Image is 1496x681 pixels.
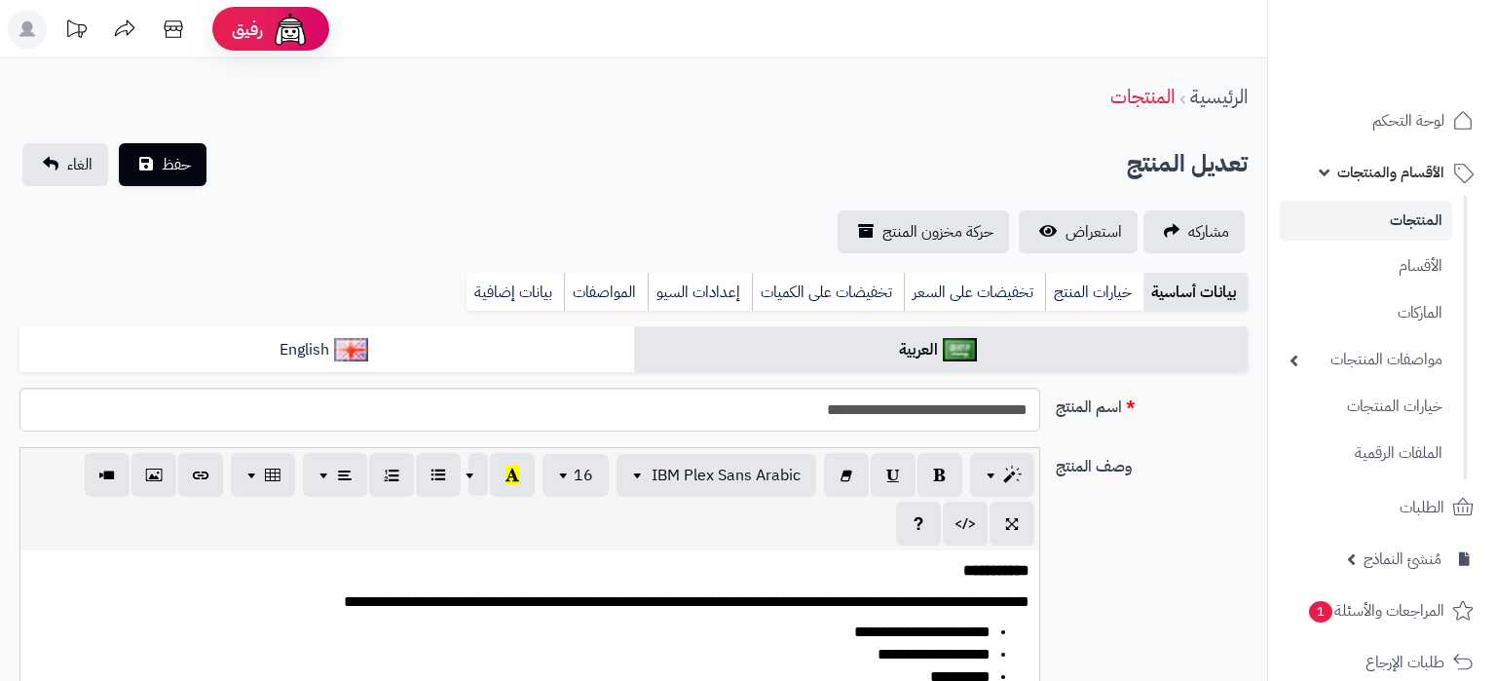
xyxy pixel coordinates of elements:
[67,153,93,176] span: الغاء
[1190,82,1248,111] a: الرئيسية
[1400,494,1444,521] span: الطلبات
[1127,144,1248,184] h2: تعديل المنتج
[1364,546,1441,573] span: مُنشئ النماذج
[22,143,108,186] a: الغاء
[1307,597,1444,624] span: المراجعات والأسئلة
[162,153,191,176] span: حفظ
[1048,388,1255,419] label: اسم المنتج
[542,454,609,497] button: 16
[1045,273,1143,312] a: خيارات المنتج
[1372,107,1444,134] span: لوحة التحكم
[119,143,206,186] button: حفظ
[1280,246,1452,287] a: الأقسام
[1280,484,1484,531] a: الطلبات
[943,338,977,361] img: العربية
[1280,587,1484,634] a: المراجعات والأسئلة1
[1337,159,1444,186] span: الأقسام والمنتجات
[19,326,634,374] a: English
[271,10,310,49] img: ai-face.png
[1280,97,1484,144] a: لوحة التحكم
[1280,433,1452,474] a: الملفات الرقمية
[1365,649,1444,676] span: طلبات الإرجاع
[564,273,648,312] a: المواصفات
[1280,339,1452,381] a: مواصفات المنتجات
[1188,220,1229,244] span: مشاركه
[232,18,263,41] span: رفيق
[904,273,1045,312] a: تخفيضات على السعر
[882,220,993,244] span: حركة مخزون المنتج
[1066,220,1122,244] span: استعراض
[574,464,593,487] span: 16
[1048,447,1255,478] label: وصف المنتج
[634,326,1249,374] a: العربية
[52,10,100,54] a: تحديثات المنصة
[1309,601,1332,623] span: 1
[1280,201,1452,241] a: المنتجات
[617,454,816,497] button: IBM Plex Sans Arabic
[752,273,904,312] a: تخفيضات على الكميات
[1143,210,1245,253] a: مشاركه
[1110,82,1175,111] a: المنتجات
[838,210,1009,253] a: حركة مخزون المنتج
[467,273,564,312] a: بيانات إضافية
[648,273,752,312] a: إعدادات السيو
[334,338,368,361] img: English
[1280,292,1452,334] a: الماركات
[652,464,801,487] span: IBM Plex Sans Arabic
[1019,210,1138,253] a: استعراض
[1143,273,1248,312] a: بيانات أساسية
[1280,386,1452,428] a: خيارات المنتجات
